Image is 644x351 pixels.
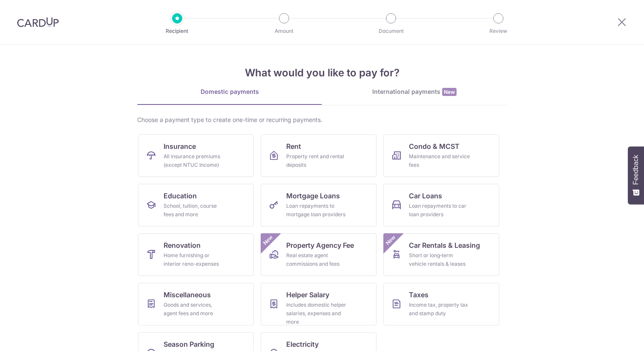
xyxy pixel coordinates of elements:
[286,339,319,349] span: Electricity
[409,301,470,318] div: Income tax, property tax and stamp duty
[164,251,225,268] div: Home furnishing or interior reno-expenses
[383,134,499,177] a: Condo & MCSTMaintenance and service fees
[409,251,470,268] div: Short or long‑term vehicle rentals & leases
[286,202,348,219] div: Loan repayments to mortgage loan providers
[383,283,499,325] a: TaxesIncome tax, property tax and stamp duty
[137,65,507,81] h4: What would you like to pay for?
[164,191,197,201] span: Education
[261,184,377,226] a: Mortgage LoansLoan repayments to mortgage loan providers
[138,134,254,177] a: InsuranceAll insurance premiums (except NTUC Income)
[138,283,254,325] a: MiscellaneousGoods and services, agent fees and more
[383,233,499,276] a: Car Rentals & LeasingShort or long‑term vehicle rentals & leasesNew
[359,27,423,35] p: Document
[383,184,499,226] a: Car LoansLoan repayments to car loan providers
[137,87,322,96] div: Domestic payments
[164,141,196,151] span: Insurance
[467,27,530,35] p: Review
[286,251,348,268] div: Real estate agent commissions and fees
[286,191,340,201] span: Mortgage Loans
[164,152,225,169] div: All insurance premiums (except NTUC Income)
[409,240,480,250] span: Car Rentals & Leasing
[138,184,254,226] a: EducationSchool, tuition, course fees and more
[409,141,460,151] span: Condo & MCST
[286,290,329,300] span: Helper Salary
[384,233,398,247] span: New
[286,152,348,169] div: Property rent and rental deposits
[409,152,470,169] div: Maintenance and service fees
[164,202,225,219] div: School, tuition, course fees and more
[286,301,348,326] div: Includes domestic helper salaries, expenses and more
[164,290,211,300] span: Miscellaneous
[164,339,214,349] span: Season Parking
[261,233,275,247] span: New
[286,141,301,151] span: Rent
[17,17,59,27] img: CardUp
[589,325,635,347] iframe: Opens a widget where you can find more information
[628,146,644,204] button: Feedback - Show survey
[138,233,254,276] a: RenovationHome furnishing or interior reno-expenses
[322,87,507,96] div: International payments
[632,155,640,185] span: Feedback
[409,202,470,219] div: Loan repayments to car loan providers
[164,301,225,318] div: Goods and services, agent fees and more
[253,27,316,35] p: Amount
[286,240,354,250] span: Property Agency Fee
[261,283,377,325] a: Helper SalaryIncludes domestic helper salaries, expenses and more
[261,233,377,276] a: Property Agency FeeReal estate agent commissions and feesNew
[164,240,201,250] span: Renovation
[409,191,442,201] span: Car Loans
[137,116,507,124] div: Choose a payment type to create one-time or recurring payments.
[261,134,377,177] a: RentProperty rent and rental deposits
[409,290,428,300] span: Taxes
[146,27,209,35] p: Recipient
[442,88,457,96] span: New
